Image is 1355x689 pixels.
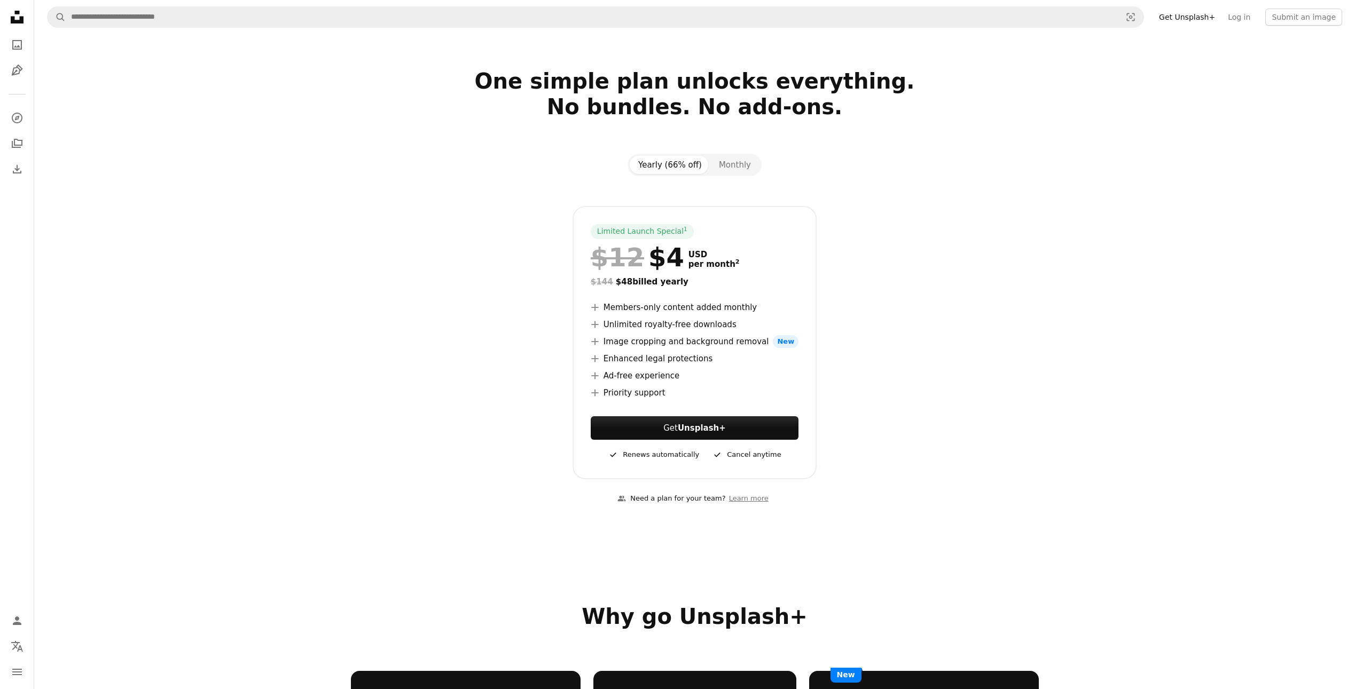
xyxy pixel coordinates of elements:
[591,386,798,399] li: Priority support
[1265,9,1342,26] button: Submit an image
[678,423,726,433] strong: Unsplash+
[608,448,699,461] div: Renews automatically
[712,448,781,461] div: Cancel anytime
[591,275,798,288] div: $48 billed yearly
[831,668,861,683] span: New
[684,226,687,232] sup: 1
[733,259,742,269] a: 2
[591,335,798,348] li: Image cropping and background removal
[47,6,1144,28] form: Find visuals sitewide
[630,156,710,174] button: Yearly (66% off)
[773,335,798,348] span: New
[351,604,1039,629] h2: Why go Unsplash+
[726,490,772,508] a: Learn more
[591,277,613,287] span: $144
[688,250,740,259] span: USD
[682,226,690,237] a: 1
[6,636,28,657] button: Language
[6,6,28,30] a: Home — Unsplash
[591,243,644,271] span: $12
[591,301,798,314] li: Members-only content added monthly
[6,159,28,180] a: Download History
[617,493,725,504] div: Need a plan for your team?
[710,156,759,174] button: Monthly
[6,610,28,631] a: Log in / Sign up
[591,369,798,382] li: Ad-free experience
[351,68,1039,145] h2: One simple plan unlocks everything. No bundles. No add-ons.
[6,60,28,81] a: Illustrations
[1153,9,1221,26] a: Get Unsplash+
[1118,7,1143,27] button: Visual search
[591,416,798,440] button: GetUnsplash+
[6,34,28,56] a: Photos
[48,7,66,27] button: Search Unsplash
[6,133,28,154] a: Collections
[688,259,740,269] span: per month
[6,107,28,129] a: Explore
[6,661,28,683] button: Menu
[1221,9,1257,26] a: Log in
[591,243,684,271] div: $4
[591,224,694,239] div: Limited Launch Special
[591,352,798,365] li: Enhanced legal protections
[735,258,740,265] sup: 2
[591,318,798,331] li: Unlimited royalty-free downloads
